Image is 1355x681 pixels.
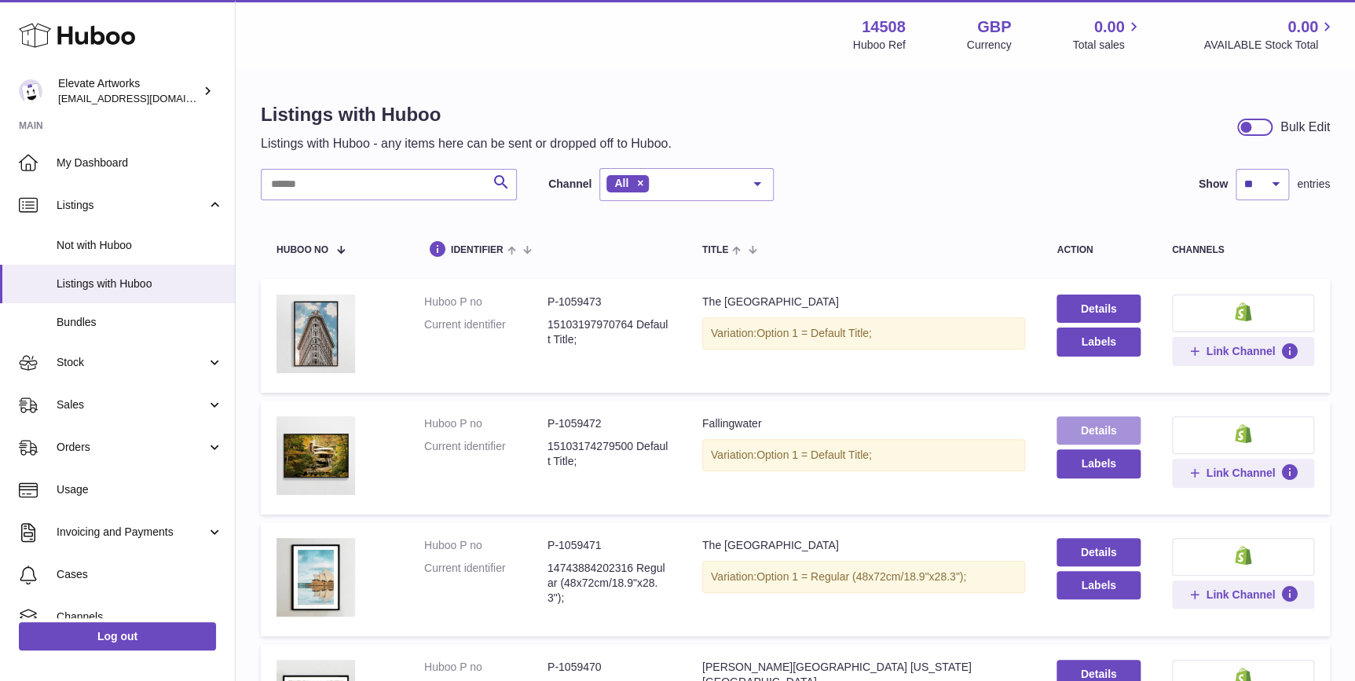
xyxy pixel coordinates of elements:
[424,416,547,431] dt: Huboo P no
[853,38,906,53] div: Huboo Ref
[547,538,671,553] dd: P-1059471
[57,567,223,582] span: Cases
[1206,588,1275,602] span: Link Channel
[1280,119,1330,136] div: Bulk Edit
[1235,302,1251,321] img: shopify-small.png
[614,177,628,189] span: All
[547,295,671,309] dd: P-1059473
[756,449,872,461] span: Option 1 = Default Title;
[1203,16,1336,53] a: 0.00 AVAILABLE Stock Total
[424,660,547,675] dt: Huboo P no
[57,440,207,455] span: Orders
[57,355,207,370] span: Stock
[1057,245,1140,255] div: action
[424,561,547,606] dt: Current identifier
[1072,16,1142,53] a: 0.00 Total sales
[58,92,231,104] span: [EMAIL_ADDRESS][DOMAIN_NAME]
[57,198,207,213] span: Listings
[862,16,906,38] strong: 14508
[1057,416,1140,445] a: Details
[1287,16,1318,38] span: 0.00
[756,570,966,583] span: Option 1 = Regular (48x72cm/18.9"x28.3");
[967,38,1012,53] div: Currency
[19,79,42,103] img: internalAdmin-14508@internal.huboo.com
[424,295,547,309] dt: Huboo P no
[1172,459,1314,487] button: Link Channel
[57,276,223,291] span: Listings with Huboo
[451,245,504,255] span: identifier
[276,538,355,617] img: The Sydney Opera House
[1057,538,1140,566] a: Details
[702,561,1026,593] div: Variation:
[276,416,355,495] img: Fallingwater
[424,439,547,469] dt: Current identifier
[702,295,1026,309] div: The [GEOGRAPHIC_DATA]
[547,416,671,431] dd: P-1059472
[57,525,207,540] span: Invoicing and Payments
[1172,245,1314,255] div: channels
[1057,295,1140,323] a: Details
[1206,466,1275,480] span: Link Channel
[548,177,591,192] label: Channel
[1172,337,1314,365] button: Link Channel
[424,538,547,553] dt: Huboo P no
[756,327,872,339] span: Option 1 = Default Title;
[547,439,671,469] dd: 15103174279500 Default Title;
[424,317,547,347] dt: Current identifier
[1057,571,1140,599] button: Labels
[1297,177,1330,192] span: entries
[1199,177,1228,192] label: Show
[19,622,216,650] a: Log out
[702,538,1026,553] div: The [GEOGRAPHIC_DATA]
[977,16,1011,38] strong: GBP
[1072,38,1142,53] span: Total sales
[702,416,1026,431] div: Fallingwater
[1057,328,1140,356] button: Labels
[702,245,728,255] span: title
[276,245,328,255] span: Huboo no
[1206,344,1275,358] span: Link Channel
[261,135,672,152] p: Listings with Huboo - any items here can be sent or dropped off to Huboo.
[1235,546,1251,565] img: shopify-small.png
[57,156,223,170] span: My Dashboard
[58,76,200,106] div: Elevate Artworks
[261,102,672,127] h1: Listings with Huboo
[1203,38,1336,53] span: AVAILABLE Stock Total
[57,610,223,624] span: Channels
[57,315,223,330] span: Bundles
[57,482,223,497] span: Usage
[547,317,671,347] dd: 15103197970764 Default Title;
[1094,16,1125,38] span: 0.00
[57,238,223,253] span: Not with Huboo
[702,439,1026,471] div: Variation:
[57,397,207,412] span: Sales
[547,660,671,675] dd: P-1059470
[547,561,671,606] dd: 14743884202316 Regular (48x72cm/18.9"x28.3");
[1235,424,1251,443] img: shopify-small.png
[276,295,355,373] img: The Flatiron Building
[702,317,1026,350] div: Variation:
[1172,580,1314,609] button: Link Channel
[1057,449,1140,478] button: Labels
